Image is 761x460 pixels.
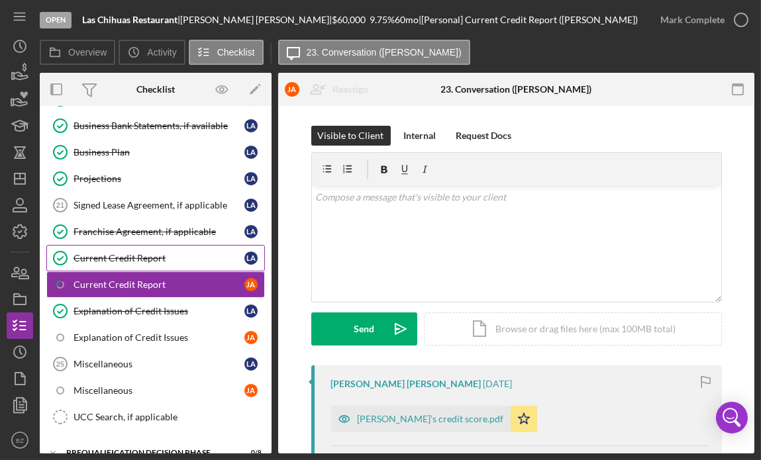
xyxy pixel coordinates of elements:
[74,253,244,263] div: Current Credit Report
[46,192,265,218] a: 21Signed Lease Agreement, if applicableLA
[307,47,462,58] label: 23. Conversation ([PERSON_NAME])
[244,384,258,397] div: J A
[180,15,332,25] div: [PERSON_NAME] [PERSON_NAME] |
[278,76,381,103] button: JAReassign
[74,412,264,422] div: UCC Search, if applicable
[244,304,258,318] div: L A
[483,379,513,389] time: 2025-08-19 17:07
[74,200,244,210] div: Signed Lease Agreement, if applicable
[404,126,436,146] div: Internal
[370,15,395,25] div: 9.75 %
[74,226,244,237] div: Franchise Agreement, if applicable
[332,14,366,25] span: $60,000
[74,120,244,131] div: Business Bank Statements, if available
[244,146,258,159] div: L A
[56,201,64,209] tspan: 21
[119,40,185,65] button: Activity
[46,351,265,377] a: 25MiscellaneousLA
[358,414,504,424] div: [PERSON_NAME]’s credit score.pdf
[244,331,258,344] div: J A
[66,449,228,457] div: Prequalification Decision Phase
[56,360,64,368] tspan: 25
[74,385,244,396] div: Miscellaneous
[318,126,384,146] div: Visible to Client
[244,252,258,265] div: L A
[40,12,72,28] div: Open
[395,15,419,25] div: 60 mo
[285,82,299,97] div: J A
[238,449,262,457] div: 0 / 8
[331,406,537,432] button: [PERSON_NAME]’s credit score.pdf
[74,359,244,369] div: Miscellaneous
[46,404,265,430] a: UCC Search, if applicable
[136,84,175,95] div: Checklist
[450,126,519,146] button: Request Docs
[397,126,443,146] button: Internal
[456,126,512,146] div: Request Docs
[311,312,417,345] button: Send
[147,47,176,58] label: Activity
[82,15,180,25] div: |
[74,147,244,158] div: Business Plan
[189,40,264,65] button: Checklist
[46,245,265,271] a: Current Credit ReportLA
[46,377,265,404] a: MiscellaneousJA
[647,7,754,33] button: Mark Complete
[46,139,265,165] a: Business PlanLA
[244,357,258,371] div: L A
[244,278,258,291] div: J A
[244,119,258,132] div: L A
[46,271,265,298] a: Current Credit ReportJA
[7,427,33,453] button: BZ
[244,225,258,238] div: L A
[46,298,265,324] a: Explanation of Credit IssuesLA
[40,40,115,65] button: Overview
[419,15,638,25] div: | [Personal] Current Credit Report ([PERSON_NAME])
[46,165,265,192] a: ProjectionsLA
[441,84,592,95] div: 23. Conversation ([PERSON_NAME])
[716,402,748,434] div: Open Intercom Messenger
[278,40,470,65] button: 23. Conversation ([PERSON_NAME])
[74,306,244,316] div: Explanation of Credit Issues
[311,126,391,146] button: Visible to Client
[244,199,258,212] div: L A
[331,379,482,389] div: [PERSON_NAME] [PERSON_NAME]
[660,7,725,33] div: Mark Complete
[217,47,255,58] label: Checklist
[354,312,374,345] div: Send
[332,76,368,103] div: Reassign
[68,47,107,58] label: Overview
[16,437,24,444] text: BZ
[74,279,244,290] div: Current Credit Report
[46,113,265,139] a: Business Bank Statements, if availableLA
[46,324,265,351] a: Explanation of Credit IssuesJA
[244,172,258,185] div: L A
[46,218,265,245] a: Franchise Agreement, if applicableLA
[74,332,244,343] div: Explanation of Credit Issues
[74,173,244,184] div: Projections
[82,14,178,25] b: Las Chihuas Restaurant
